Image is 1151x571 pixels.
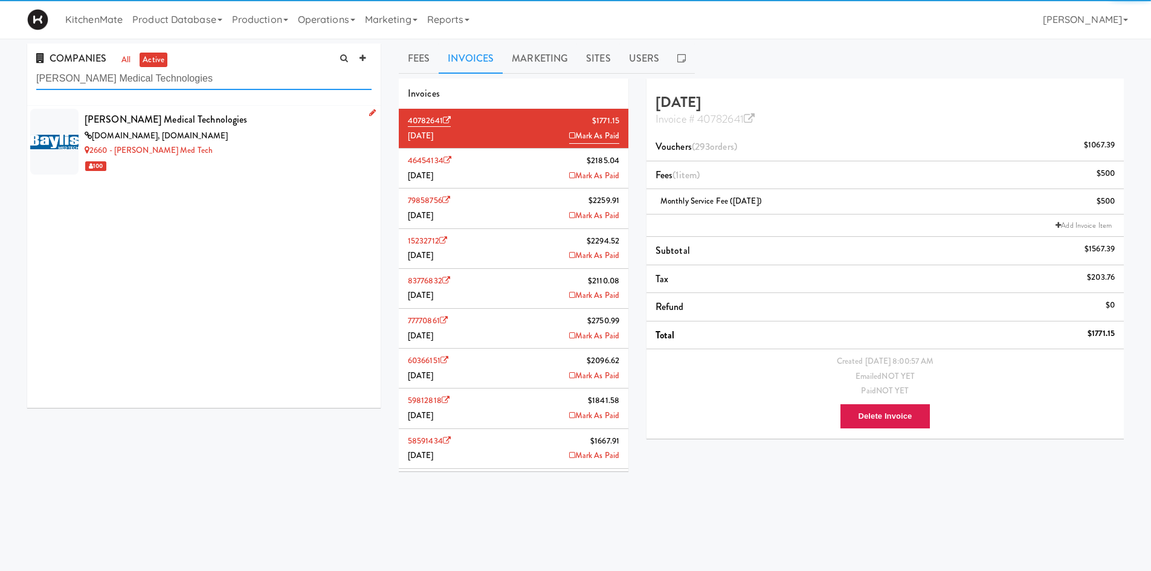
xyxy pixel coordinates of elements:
[577,44,620,74] a: Sites
[588,193,619,208] span: $2259.91
[656,369,1115,384] div: Emailed
[399,269,628,309] li: 83776832$2110.08[DATE]Mark As Paid
[656,168,700,182] span: Fees
[656,300,684,314] span: Refund
[876,385,909,396] span: NOT YET
[503,44,577,74] a: Marketing
[408,195,450,206] a: 79858756
[656,94,1115,126] h4: [DATE]
[588,393,619,408] span: $1841.58
[408,315,448,326] a: 77770861
[408,435,451,447] a: 58591434
[656,272,668,286] span: Tax
[646,189,1124,215] li: Monthly Service Fee ([DATE])$500
[399,109,628,149] li: 40782641$1771.15[DATE]Mark As Paid
[569,288,619,303] a: Mark As Paid
[569,129,619,144] a: Mark As Paid
[569,329,619,344] a: Mark As Paid
[592,114,619,129] span: $1771.15
[692,140,737,153] span: (293 )
[656,328,675,342] span: Total
[1085,242,1115,257] div: $1567.39
[36,51,106,65] span: COMPANIES
[399,189,628,228] li: 79858756$2259.91[DATE]Mark As Paid
[408,370,434,381] span: [DATE]
[408,289,434,301] span: [DATE]
[408,275,450,286] a: 83776832
[408,395,450,406] a: 59812818
[140,53,167,68] a: active
[27,9,48,30] img: Micromart
[408,355,448,366] a: 60366151
[840,404,931,429] button: Delete Invoice
[118,53,134,68] a: all
[408,410,434,421] span: [DATE]
[1087,270,1115,285] div: $203.76
[656,244,690,257] span: Subtotal
[587,353,619,369] span: $2096.62
[569,208,619,224] a: Mark As Paid
[569,448,619,463] a: Mark As Paid
[408,86,440,100] span: Invoices
[569,408,619,424] a: Mark As Paid
[1097,166,1115,181] div: $500
[399,429,628,469] li: 58591434$1667.91[DATE]Mark As Paid
[399,469,628,509] li: 11860864$2069.43[DATE]Mark As Paid
[408,115,451,127] a: 40782641
[36,68,372,90] input: Search company
[656,354,1115,369] div: Created [DATE] 8:00:57 AM
[1097,194,1115,209] div: $500
[656,111,755,127] a: Invoice # 40782641
[1084,138,1115,153] div: $1067.39
[85,161,106,171] span: 100
[399,349,628,389] li: 60366151$2096.62[DATE]Mark As Paid
[408,155,451,166] a: 46454134
[656,384,1115,399] div: Paid
[656,140,737,153] span: Vouchers
[1088,326,1115,341] div: $1771.15
[587,153,619,169] span: $2185.04
[590,434,619,449] span: $1667.91
[85,144,213,156] a: 2660 - [PERSON_NAME] Med Tech
[399,229,628,269] li: 15232712$2294.52[DATE]Mark As Paid
[408,250,434,261] span: [DATE]
[710,140,734,153] ng-pluralize: orders
[399,149,628,189] li: 46454134$2185.04[DATE]Mark As Paid
[660,195,762,207] span: Monthly Service Fee ([DATE])
[672,168,700,182] span: (1 )
[408,130,434,141] span: [DATE]
[408,235,447,247] a: 15232712
[587,314,619,329] span: $2750.99
[882,370,915,382] span: NOT YET
[679,168,697,182] ng-pluralize: item
[569,169,619,184] a: Mark As Paid
[408,330,434,341] span: [DATE]
[85,129,372,144] div: [DOMAIN_NAME], [DOMAIN_NAME]
[569,369,619,384] a: Mark As Paid
[569,248,619,263] a: Mark As Paid
[587,234,619,249] span: $2294.52
[1106,298,1115,313] div: $0
[588,274,619,289] span: $2110.08
[399,44,439,74] a: Fees
[1053,219,1115,231] a: Add Invoice Item
[408,210,434,221] span: [DATE]
[85,111,372,129] div: [PERSON_NAME] Medical Technologies
[399,389,628,428] li: 59812818$1841.58[DATE]Mark As Paid
[408,450,434,461] span: [DATE]
[620,44,669,74] a: Users
[27,106,381,178] li: [PERSON_NAME] Medical Technologies[DOMAIN_NAME], [DOMAIN_NAME]2660 - [PERSON_NAME] Med Tech 100
[439,44,503,74] a: Invoices
[408,170,434,181] span: [DATE]
[399,309,628,349] li: 77770861$2750.99[DATE]Mark As Paid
